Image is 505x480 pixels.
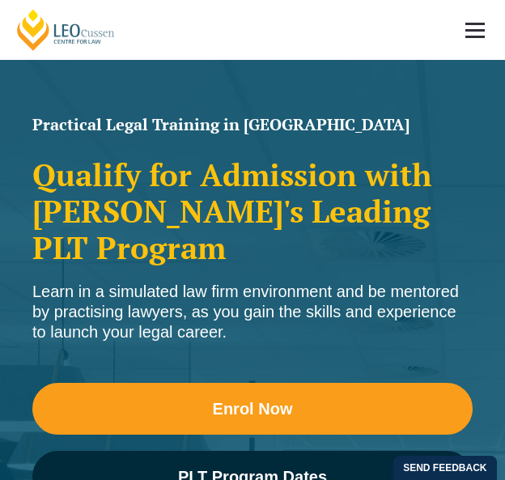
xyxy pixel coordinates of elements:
a: Enrol Now [32,383,473,435]
span: Enrol Now [213,401,293,417]
a: [PERSON_NAME] Centre for Law [15,8,117,52]
iframe: LiveChat chat widget [397,372,465,440]
h2: Qualify for Admission with [PERSON_NAME]'s Leading PLT Program [32,157,473,265]
h1: Practical Legal Training in [GEOGRAPHIC_DATA] [32,117,473,133]
div: Learn in a simulated law firm environment and be mentored by practising lawyers, as you gain the ... [32,282,473,342]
